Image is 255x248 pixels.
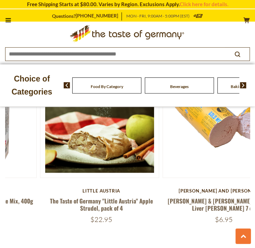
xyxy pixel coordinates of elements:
img: next arrow [240,82,246,88]
img: The Taste of Germany "Little Austria" Apple Strudel, pack of 4 [40,59,159,177]
span: MON - FRI, 9:00AM - 5:00PM (EST) [126,13,190,18]
a: Beverages [170,84,189,89]
a: [PHONE_NUMBER] [76,13,118,19]
img: previous arrow [64,82,70,88]
span: $6.95 [215,215,233,223]
p: Questions? [52,12,122,21]
a: Click here for details. [180,1,228,7]
a: Food By Category [91,84,123,89]
span: $22.95 [90,215,112,223]
div: little austria [40,188,163,193]
a: The Taste of Germany "Little Austria" Apple Strudel, pack of 4 [50,196,153,212]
